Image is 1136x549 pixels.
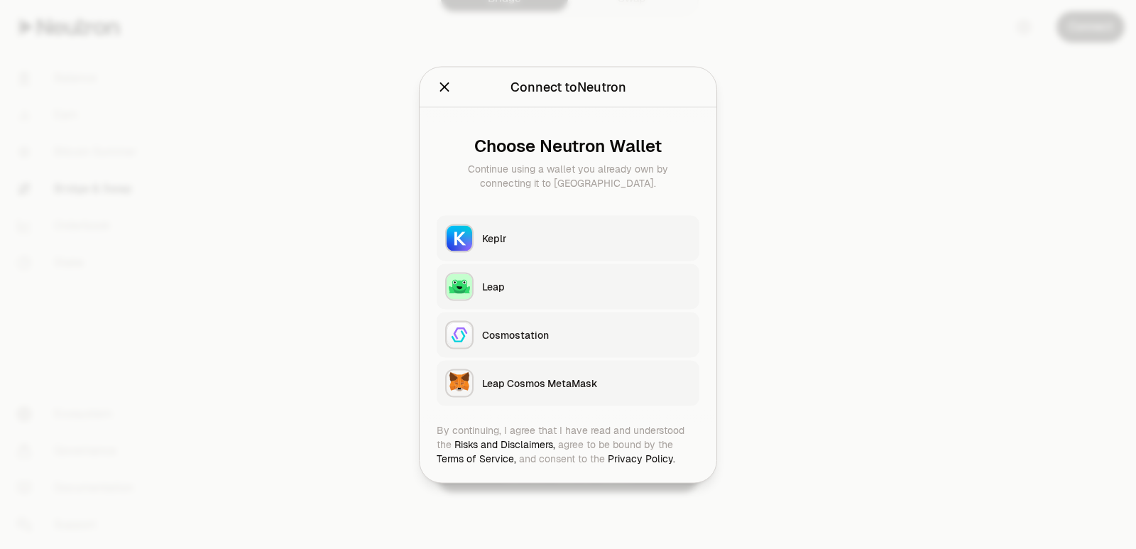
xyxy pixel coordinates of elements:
[482,279,691,293] div: Leap
[437,360,699,406] button: Leap Cosmos MetaMaskLeap Cosmos MetaMask
[447,322,472,347] img: Cosmostation
[608,452,675,464] a: Privacy Policy.
[437,312,699,357] button: CosmostationCosmostation
[454,437,555,450] a: Risks and Disclaimers,
[482,231,691,245] div: Keplr
[447,273,472,299] img: Leap
[482,376,691,390] div: Leap Cosmos MetaMask
[437,423,699,465] div: By continuing, I agree that I have read and understood the agree to be bound by the and consent t...
[437,263,699,309] button: LeapLeap
[447,370,472,396] img: Leap Cosmos MetaMask
[437,77,452,97] button: Close
[437,452,516,464] a: Terms of Service,
[510,77,626,97] div: Connect to Neutron
[482,327,691,342] div: Cosmostation
[448,161,688,190] div: Continue using a wallet you already own by connecting it to [GEOGRAPHIC_DATA].
[447,225,472,251] img: Keplr
[437,215,699,261] button: KeplrKeplr
[448,136,688,156] div: Choose Neutron Wallet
